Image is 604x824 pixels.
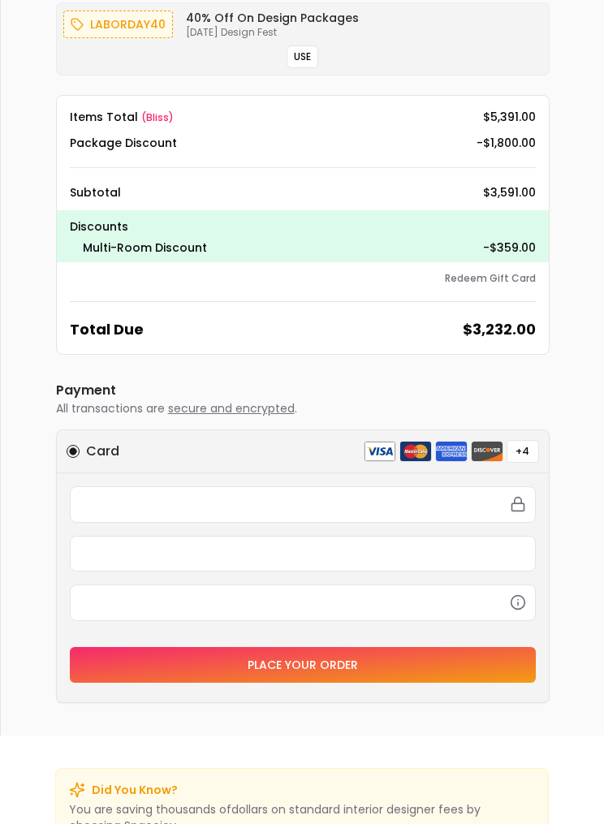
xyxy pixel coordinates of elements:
[186,26,359,39] p: [DATE] Design Fest
[70,647,536,683] button: Place your order
[483,239,536,256] dd: -$359.00
[141,110,174,124] span: ( bliss )
[70,135,177,151] dt: Package Discount
[90,15,166,34] p: laborday40
[364,441,396,462] img: visa
[477,135,536,151] dd: -$1,800.00
[483,109,536,125] dd: $5,391.00
[56,400,550,416] p: All transactions are .
[463,318,536,341] dd: $3,232.00
[80,546,525,561] iframe: Secure expiration date input frame
[70,184,121,201] dt: Subtotal
[435,441,468,462] img: american express
[399,441,432,462] img: mastercard
[92,782,178,798] p: Did You Know?
[168,400,295,416] span: secure and encrypted
[287,45,318,68] button: USE
[483,184,536,201] dd: $3,591.00
[80,595,525,610] iframe: Secure CVC input frame
[70,109,174,125] dt: Items Total
[56,381,550,400] h6: Payment
[86,442,119,461] h6: Card
[186,10,359,26] h6: 40% Off on Design Packages
[70,217,536,236] p: Discounts
[445,272,536,285] button: Redeem Gift Card
[507,440,539,463] button: +4
[80,497,525,511] iframe: Secure card number input frame
[471,441,503,462] img: discover
[83,239,207,256] dt: Multi-Room Discount
[70,318,144,341] dt: Total Due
